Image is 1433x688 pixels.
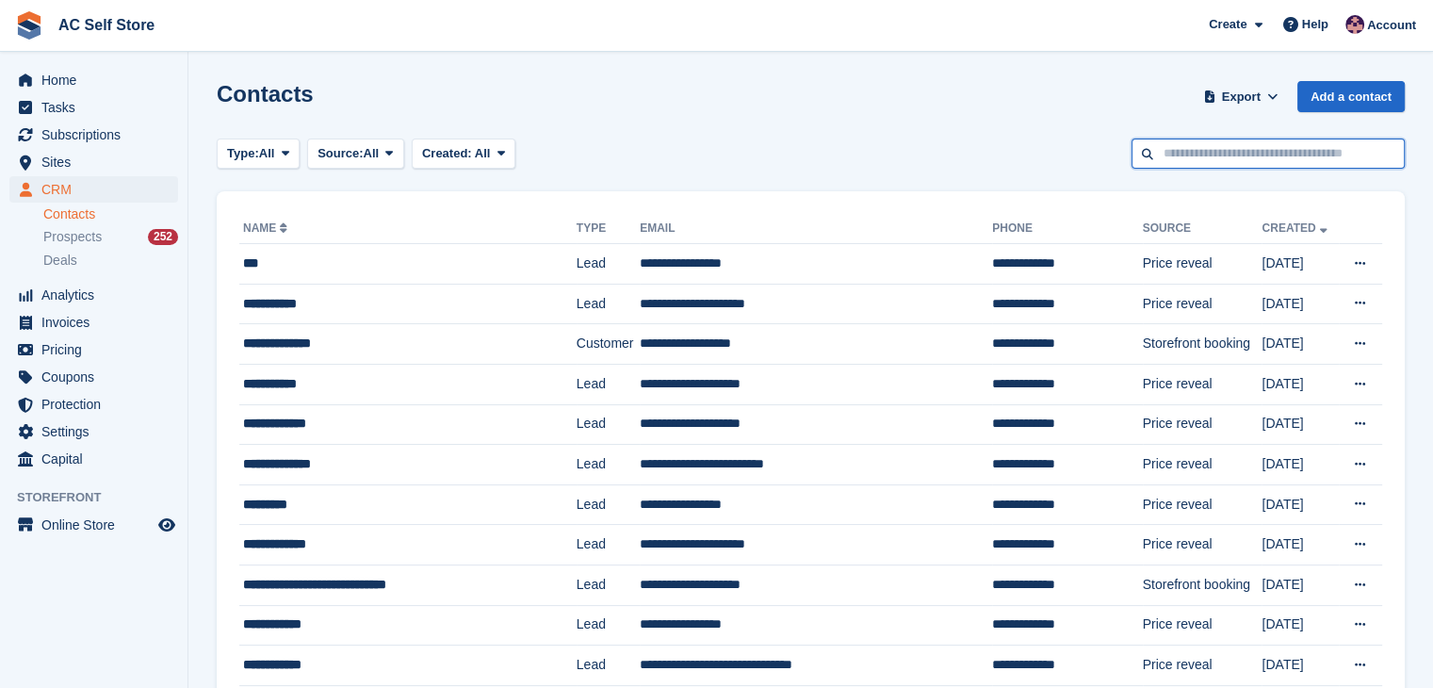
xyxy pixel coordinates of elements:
span: Invoices [41,309,155,336]
a: menu [9,309,178,336]
a: menu [9,176,178,203]
a: menu [9,149,178,175]
td: Lead [577,484,640,525]
span: Created: [422,146,472,160]
span: Analytics [41,282,155,308]
th: Email [640,214,992,244]
button: Type: All [217,139,300,170]
td: Price reveal [1143,284,1262,324]
a: Created [1262,221,1330,235]
span: Prospects [43,228,102,246]
span: All [259,144,275,163]
td: Customer [577,324,640,365]
td: Price reveal [1143,525,1262,565]
td: Lead [577,565,640,605]
td: Price reveal [1143,445,1262,485]
span: All [475,146,491,160]
td: [DATE] [1262,484,1338,525]
a: menu [9,446,178,472]
td: Lead [577,284,640,324]
span: Online Store [41,512,155,538]
td: Lead [577,244,640,285]
span: Protection [41,391,155,418]
a: menu [9,391,178,418]
td: Price reveal [1143,484,1262,525]
td: Storefront booking [1143,324,1262,365]
td: Lead [577,404,640,445]
span: Help [1302,15,1328,34]
td: [DATE] [1262,324,1338,365]
td: Storefront booking [1143,565,1262,605]
a: menu [9,512,178,538]
span: Pricing [41,336,155,363]
span: Export [1222,88,1261,106]
a: Contacts [43,205,178,223]
button: Export [1199,81,1282,112]
td: Price reveal [1143,364,1262,404]
button: Created: All [412,139,515,170]
span: Source: [318,144,363,163]
span: Create [1209,15,1246,34]
a: Deals [43,251,178,270]
td: Price reveal [1143,646,1262,686]
td: Lead [577,605,640,646]
td: [DATE] [1262,404,1338,445]
span: CRM [41,176,155,203]
span: All [364,144,380,163]
span: Home [41,67,155,93]
a: menu [9,364,178,390]
td: [DATE] [1262,364,1338,404]
a: Preview store [155,514,178,536]
th: Source [1143,214,1262,244]
td: Lead [577,364,640,404]
span: Tasks [41,94,155,121]
span: Type: [227,144,259,163]
div: 252 [148,229,178,245]
a: Name [243,221,291,235]
a: Prospects 252 [43,227,178,247]
img: Ted Cox [1345,15,1364,34]
a: menu [9,282,178,308]
td: [DATE] [1262,605,1338,646]
th: Type [577,214,640,244]
td: Price reveal [1143,244,1262,285]
h1: Contacts [217,81,314,106]
td: Lead [577,525,640,565]
th: Phone [992,214,1142,244]
td: [DATE] [1262,525,1338,565]
td: [DATE] [1262,244,1338,285]
span: Settings [41,418,155,445]
span: Account [1367,16,1416,35]
span: Deals [43,252,77,270]
td: [DATE] [1262,445,1338,485]
a: AC Self Store [51,9,162,41]
span: Sites [41,149,155,175]
img: stora-icon-8386f47178a22dfd0bd8f6a31ec36ba5ce8667c1dd55bd0f319d3a0aa187defe.svg [15,11,43,40]
a: menu [9,122,178,148]
span: Subscriptions [41,122,155,148]
td: Lead [577,445,640,485]
span: Storefront [17,488,187,507]
td: Lead [577,646,640,686]
a: Add a contact [1297,81,1405,112]
span: Coupons [41,364,155,390]
td: [DATE] [1262,284,1338,324]
a: menu [9,418,178,445]
button: Source: All [307,139,404,170]
td: [DATE] [1262,565,1338,605]
a: menu [9,336,178,363]
td: Price reveal [1143,404,1262,445]
td: Price reveal [1143,605,1262,646]
a: menu [9,67,178,93]
td: [DATE] [1262,646,1338,686]
a: menu [9,94,178,121]
span: Capital [41,446,155,472]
